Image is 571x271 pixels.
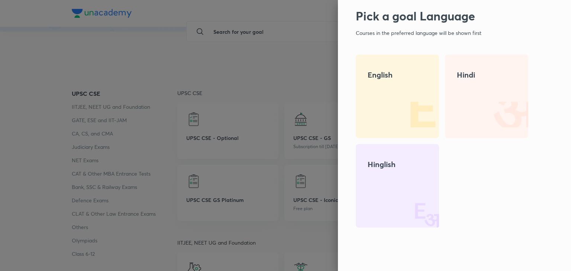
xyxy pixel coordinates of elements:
[457,69,516,81] h4: Hindi
[368,69,427,81] h4: English
[391,91,439,138] img: 1.png
[356,29,528,37] p: Courses in the preferred language will be shown first
[391,180,439,228] img: 23.png
[368,159,427,170] h4: Hinglish
[481,91,528,138] img: 2.png
[356,9,528,23] h2: Pick a goal Language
